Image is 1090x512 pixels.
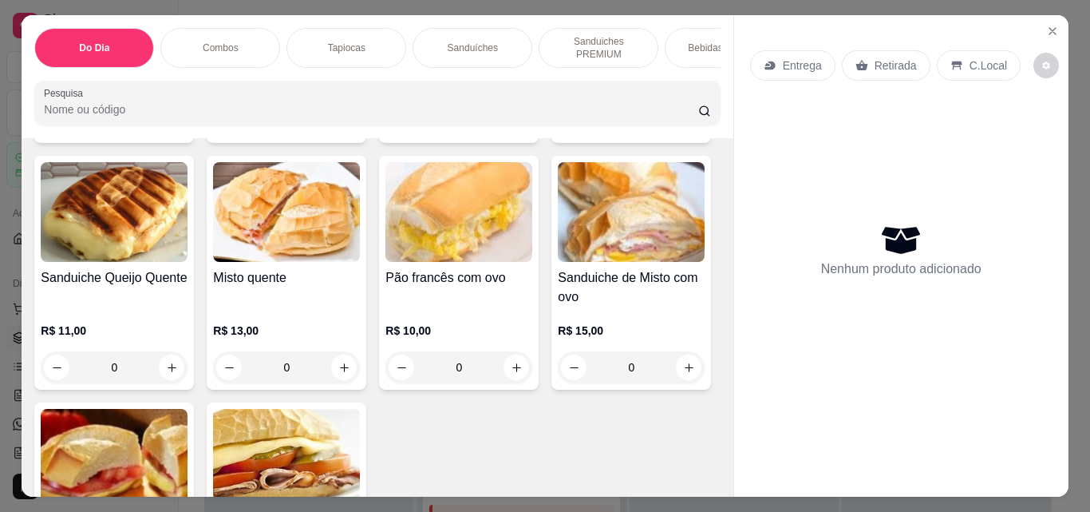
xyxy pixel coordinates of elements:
p: Combos [203,42,239,54]
p: Bebidas Quentes [688,42,761,54]
p: Entrega [783,58,822,73]
button: Close [1040,18,1065,44]
p: R$ 15,00 [558,323,705,339]
h4: Misto quente [213,268,360,288]
img: product-image [558,162,705,262]
button: increase-product-quantity [159,355,184,380]
img: product-image [41,409,188,509]
h4: Sanduiche Queijo Quente [41,268,188,288]
img: product-image [213,409,360,509]
p: Retirada [875,58,917,73]
h4: Sanduiche de Misto com ovo [558,268,705,307]
p: R$ 11,00 [41,323,188,339]
button: decrease-product-quantity [1033,53,1059,78]
p: C.Local [970,58,1007,73]
p: Nenhum produto adicionado [821,260,981,279]
p: R$ 10,00 [385,323,532,339]
p: Do Dia [79,42,109,54]
button: decrease-product-quantity [44,355,69,380]
h4: Pão francês com ovo [385,268,532,288]
img: product-image [41,162,188,262]
input: Pesquisa [44,101,698,117]
p: R$ 13,00 [213,323,360,339]
img: product-image [385,162,532,262]
p: Sanduiches PREMIUM [552,35,645,61]
label: Pesquisa [44,86,89,100]
p: Sanduíches [448,42,498,54]
button: increase-product-quantity [676,355,701,380]
button: decrease-product-quantity [561,355,586,380]
p: Tapiocas [328,42,365,54]
img: product-image [213,162,360,262]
